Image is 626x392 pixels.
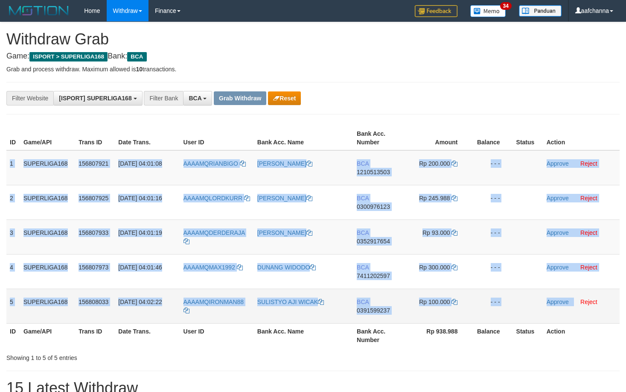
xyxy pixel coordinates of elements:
[6,126,20,150] th: ID
[29,52,108,61] span: ISPORT > SUPERLIGA168
[451,229,457,236] a: Copy 93000 to clipboard
[6,350,254,362] div: Showing 1 to 5 of 5 entries
[214,91,266,105] button: Grab Withdraw
[470,289,512,323] td: - - -
[451,160,457,167] a: Copy 200000 to clipboard
[357,238,390,245] span: Copy 0352917654 to clipboard
[580,229,597,236] a: Reject
[470,254,512,289] td: - - -
[115,323,180,348] th: Date Trans.
[419,160,450,167] span: Rp 200.000
[547,195,569,202] a: Approve
[144,91,183,105] div: Filter Bank
[357,307,390,314] span: Copy 0391599237 to clipboard
[470,323,512,348] th: Balance
[415,5,457,17] img: Feedback.jpg
[357,169,390,176] span: Copy 1210513503 to clipboard
[543,323,620,348] th: Action
[183,160,246,167] a: AAAAMQRIANBIGO
[470,150,512,185] td: - - -
[580,298,597,305] a: Reject
[357,229,369,236] span: BCA
[6,219,20,254] td: 3
[118,195,162,202] span: [DATE] 04:01:16
[407,323,470,348] th: Rp 938.988
[118,298,162,305] span: [DATE] 04:02:22
[357,298,369,305] span: BCA
[6,91,53,105] div: Filter Website
[183,229,245,236] span: AAAAMQDERDERAJA
[547,298,569,305] a: Approve
[6,31,620,48] h1: Withdraw Grab
[183,298,244,305] span: AAAAMQIRONMAN88
[353,126,407,150] th: Bank Acc. Number
[183,195,250,202] a: AAAAMQLORDKURR
[407,126,470,150] th: Amount
[257,160,312,167] a: [PERSON_NAME]
[547,229,569,236] a: Approve
[6,289,20,323] td: 5
[547,160,569,167] a: Approve
[6,52,620,61] h4: Game: Bank:
[183,264,235,271] span: AAAAMQMAX1992
[75,126,115,150] th: Trans ID
[419,195,450,202] span: Rp 245.988
[513,126,543,150] th: Status
[257,195,312,202] a: [PERSON_NAME]
[6,150,20,185] td: 1
[79,264,108,271] span: 156807973
[419,264,450,271] span: Rp 300.000
[20,323,75,348] th: Game/API
[75,323,115,348] th: Trans ID
[180,126,254,150] th: User ID
[20,219,75,254] td: SUPERLIGA168
[183,264,243,271] a: AAAAMQMAX1992
[470,185,512,219] td: - - -
[183,160,238,167] span: AAAAMQRIANBIGO
[79,298,108,305] span: 156808033
[451,195,457,202] a: Copy 245988 to clipboard
[357,203,390,210] span: Copy 0300976123 to clipboard
[547,264,569,271] a: Approve
[183,91,212,105] button: BCA
[20,185,75,219] td: SUPERLIGA168
[136,66,143,73] strong: 10
[59,95,131,102] span: [ISPORT] SUPERLIGA168
[53,91,142,105] button: [ISPORT] SUPERLIGA168
[20,289,75,323] td: SUPERLIGA168
[118,229,162,236] span: [DATE] 04:01:19
[79,195,108,202] span: 156807925
[580,195,597,202] a: Reject
[79,229,108,236] span: 156807933
[118,160,162,167] span: [DATE] 04:01:08
[543,126,620,150] th: Action
[20,150,75,185] td: SUPERLIGA168
[183,229,245,245] a: AAAAMQDERDERAJA
[180,323,254,348] th: User ID
[513,323,543,348] th: Status
[470,5,506,17] img: Button%20Memo.svg
[257,264,316,271] a: DUNANG WIDODO
[419,298,450,305] span: Rp 100.000
[257,298,324,305] a: SULISTYO AJI WICAK
[183,195,242,202] span: AAAAMQLORDKURR
[500,2,512,10] span: 34
[357,272,390,279] span: Copy 7411202597 to clipboard
[451,298,457,305] a: Copy 100000 to clipboard
[79,160,108,167] span: 156807921
[6,323,20,348] th: ID
[470,219,512,254] td: - - -
[357,160,369,167] span: BCA
[580,160,597,167] a: Reject
[254,126,353,150] th: Bank Acc. Name
[470,126,512,150] th: Balance
[451,264,457,271] a: Copy 300000 to clipboard
[357,264,369,271] span: BCA
[183,298,244,314] a: AAAAMQIRONMAN88
[6,254,20,289] td: 4
[118,264,162,271] span: [DATE] 04:01:46
[519,5,562,17] img: panduan.png
[580,264,597,271] a: Reject
[6,185,20,219] td: 2
[115,126,180,150] th: Date Trans.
